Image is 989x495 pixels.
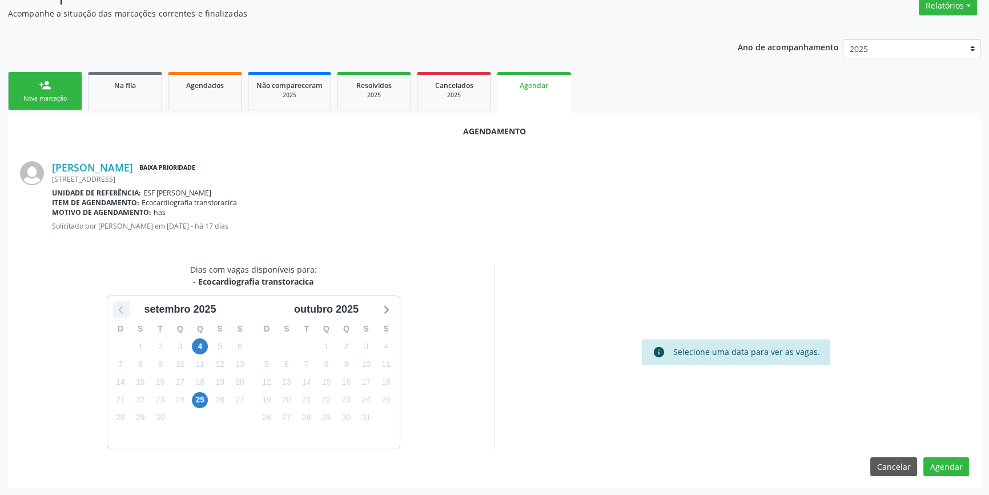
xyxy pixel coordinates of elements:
div: S [210,320,230,338]
span: domingo, 28 de setembro de 2025 [112,410,128,426]
span: terça-feira, 21 de outubro de 2025 [299,392,315,408]
div: Nova marcação [17,94,74,103]
span: domingo, 5 de outubro de 2025 [259,356,275,372]
span: sexta-feira, 5 de setembro de 2025 [212,338,228,354]
span: terça-feira, 16 de setembro de 2025 [152,374,168,390]
div: setembro 2025 [139,302,220,317]
span: quinta-feira, 25 de setembro de 2025 [192,392,208,408]
p: Ano de acompanhamento [738,39,839,54]
span: Não compareceram [256,81,323,90]
span: sexta-feira, 10 de outubro de 2025 [358,356,374,372]
b: Item de agendamento: [52,198,139,207]
div: 2025 [345,91,403,99]
span: sábado, 4 de outubro de 2025 [378,338,394,354]
p: Acompanhe a situação das marcações correntes e finalizadas [8,7,689,19]
span: quarta-feira, 15 de outubro de 2025 [318,374,334,390]
span: domingo, 7 de setembro de 2025 [112,356,128,372]
div: S [276,320,296,338]
span: segunda-feira, 15 de setembro de 2025 [132,374,148,390]
span: sexta-feira, 3 de outubro de 2025 [358,338,374,354]
div: Dias com vagas disponíveis para: [190,264,317,288]
span: segunda-feira, 29 de setembro de 2025 [132,410,148,426]
span: Cancelados [435,81,473,90]
span: terça-feira, 23 de setembro de 2025 [152,392,168,408]
div: D [257,320,277,338]
span: sábado, 13 de setembro de 2025 [232,356,248,372]
i: info [653,346,665,358]
span: sexta-feira, 31 de outubro de 2025 [358,410,374,426]
a: [PERSON_NAME] [52,161,133,174]
span: quinta-feira, 4 de setembro de 2025 [192,338,208,354]
span: has [154,207,166,217]
span: terça-feira, 28 de outubro de 2025 [299,410,315,426]
span: quinta-feira, 16 de outubro de 2025 [338,374,354,390]
span: segunda-feira, 13 de outubro de 2025 [279,374,295,390]
span: terça-feira, 7 de outubro de 2025 [299,356,315,372]
span: segunda-feira, 1 de setembro de 2025 [132,338,148,354]
span: quinta-feira, 2 de outubro de 2025 [338,338,354,354]
span: terça-feira, 9 de setembro de 2025 [152,356,168,372]
span: ESF [PERSON_NAME] [143,188,211,198]
span: sexta-feira, 26 de setembro de 2025 [212,392,228,408]
span: terça-feira, 2 de setembro de 2025 [152,338,168,354]
div: - Ecocardiografia transtoracica [190,276,317,288]
div: 2025 [425,91,483,99]
span: sexta-feira, 19 de setembro de 2025 [212,374,228,390]
span: sexta-feira, 12 de setembro de 2025 [212,356,228,372]
button: Agendar [923,457,969,477]
span: quarta-feira, 1 de outubro de 2025 [318,338,334,354]
span: quinta-feira, 11 de setembro de 2025 [192,356,208,372]
span: Na fila [114,81,136,90]
div: S [130,320,150,338]
span: domingo, 26 de outubro de 2025 [259,410,275,426]
b: Motivo de agendamento: [52,207,151,217]
span: sexta-feira, 24 de outubro de 2025 [358,392,374,408]
div: outubro 2025 [290,302,363,317]
span: Agendados [186,81,224,90]
span: quarta-feira, 8 de outubro de 2025 [318,356,334,372]
button: Cancelar [870,457,917,477]
span: segunda-feira, 27 de outubro de 2025 [279,410,295,426]
span: sábado, 6 de setembro de 2025 [232,338,248,354]
span: domingo, 12 de outubro de 2025 [259,374,275,390]
div: Q [190,320,210,338]
span: quarta-feira, 22 de outubro de 2025 [318,392,334,408]
span: domingo, 14 de setembro de 2025 [112,374,128,390]
span: Resolvidos [356,81,392,90]
div: D [111,320,131,338]
span: sábado, 11 de outubro de 2025 [378,356,394,372]
div: Selecione uma data para ver as vagas. [673,346,820,358]
span: quinta-feira, 18 de setembro de 2025 [192,374,208,390]
span: terça-feira, 14 de outubro de 2025 [299,374,315,390]
span: quinta-feira, 9 de outubro de 2025 [338,356,354,372]
div: Q [336,320,356,338]
span: Agendar [520,81,548,90]
span: sexta-feira, 17 de outubro de 2025 [358,374,374,390]
span: sábado, 18 de outubro de 2025 [378,374,394,390]
div: person_add [39,79,51,91]
img: img [20,161,44,185]
div: Agendamento [20,125,969,137]
span: domingo, 19 de outubro de 2025 [259,392,275,408]
span: quinta-feira, 23 de outubro de 2025 [338,392,354,408]
div: Q [316,320,336,338]
div: 2025 [256,91,323,99]
div: S [230,320,250,338]
span: quinta-feira, 30 de outubro de 2025 [338,410,354,426]
div: [STREET_ADDRESS] [52,174,969,184]
span: segunda-feira, 20 de outubro de 2025 [279,392,295,408]
div: Q [170,320,190,338]
div: T [296,320,316,338]
span: domingo, 21 de setembro de 2025 [112,392,128,408]
span: sábado, 20 de setembro de 2025 [232,374,248,390]
span: quarta-feira, 29 de outubro de 2025 [318,410,334,426]
span: segunda-feira, 22 de setembro de 2025 [132,392,148,408]
span: quarta-feira, 17 de setembro de 2025 [172,374,188,390]
span: quarta-feira, 10 de setembro de 2025 [172,356,188,372]
div: S [376,320,396,338]
span: sábado, 25 de outubro de 2025 [378,392,394,408]
span: Ecocardiografia transtoracica [142,198,237,207]
span: quarta-feira, 24 de setembro de 2025 [172,392,188,408]
span: terça-feira, 30 de setembro de 2025 [152,410,168,426]
span: Baixa Prioridade [137,162,198,174]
